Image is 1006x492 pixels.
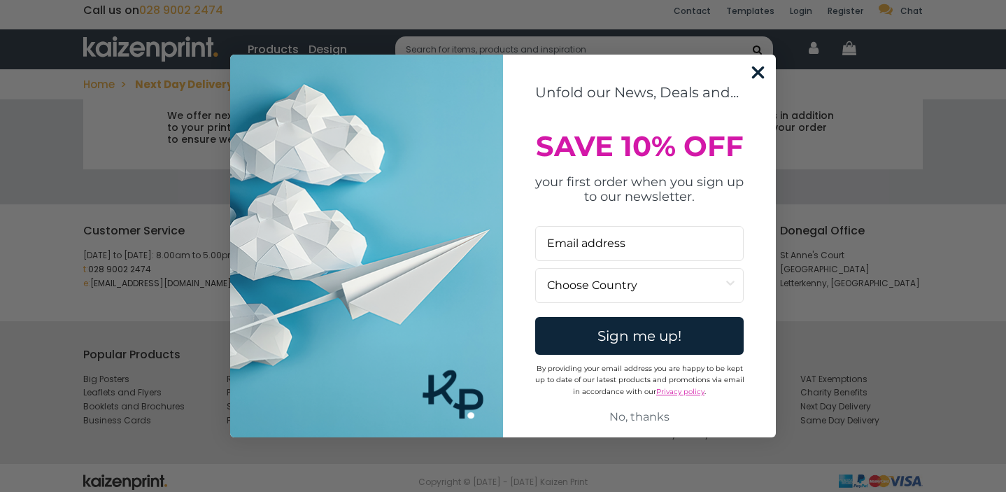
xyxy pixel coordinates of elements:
button: No, thanks [535,404,744,430]
span: Unfold our News, Deals and... [535,84,739,101]
button: Close dialog [746,60,770,85]
span: SAVE 10% OFF [536,129,744,163]
input: Email address [535,226,744,261]
input: Choose Country [547,269,723,302]
img: Business Cards [230,55,503,438]
button: Sign me up! [535,317,744,355]
span: your first order when you sign up to our newsletter. [535,174,744,205]
a: Privacy policy [656,387,704,396]
span: By providing your email address you are happy to be kept up to date of our latest products and pr... [535,364,744,397]
button: Show Options [723,269,737,302]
